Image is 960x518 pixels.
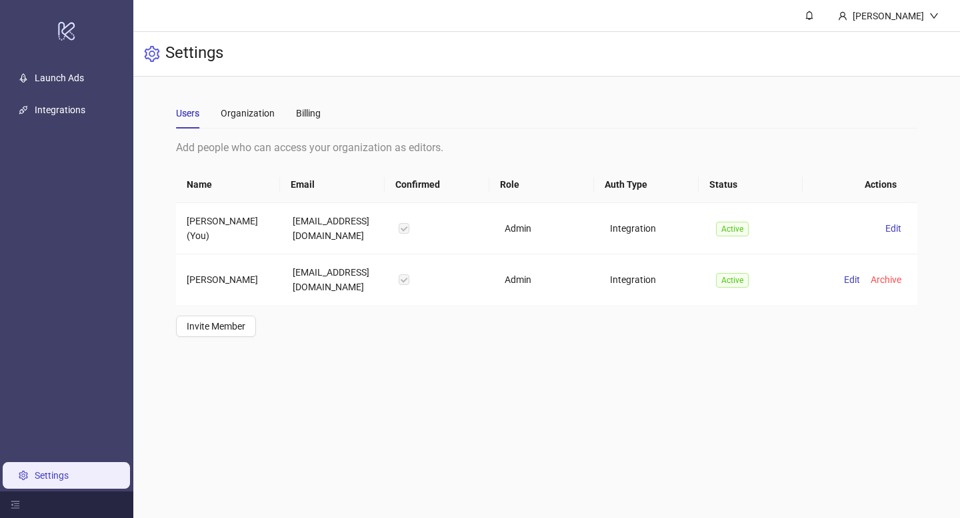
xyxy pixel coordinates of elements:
[599,254,705,305] td: Integration
[494,203,600,254] td: Admin
[35,105,85,115] a: Integrations
[35,73,84,83] a: Launch Ads
[187,321,245,332] span: Invite Member
[838,11,847,21] span: user
[880,220,907,236] button: Edit
[699,166,803,203] th: Status
[176,254,282,305] td: [PERSON_NAME]
[929,11,939,21] span: down
[599,203,705,254] td: Integration
[839,272,865,288] button: Edit
[176,106,199,121] div: Users
[176,166,281,203] th: Name
[144,46,160,62] span: setting
[280,166,385,203] th: Email
[35,470,69,481] a: Settings
[803,166,907,203] th: Actions
[176,316,256,337] button: Invite Member
[847,9,929,23] div: [PERSON_NAME]
[716,273,749,288] span: Active
[385,166,489,203] th: Confirmed
[221,106,275,121] div: Organization
[885,223,901,234] span: Edit
[165,43,223,65] h3: Settings
[176,203,282,254] td: [PERSON_NAME] (You)
[494,254,600,305] td: Admin
[716,222,749,236] span: Active
[805,11,814,20] span: bell
[871,274,901,285] span: Archive
[489,166,594,203] th: Role
[282,203,388,254] td: [EMAIL_ADDRESS][DOMAIN_NAME]
[282,254,388,305] td: [EMAIL_ADDRESS][DOMAIN_NAME]
[865,272,907,288] button: Archive
[296,106,321,121] div: Billing
[176,139,918,156] div: Add people who can access your organization as editors.
[844,274,860,285] span: Edit
[11,500,20,509] span: menu-fold
[594,166,699,203] th: Auth Type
